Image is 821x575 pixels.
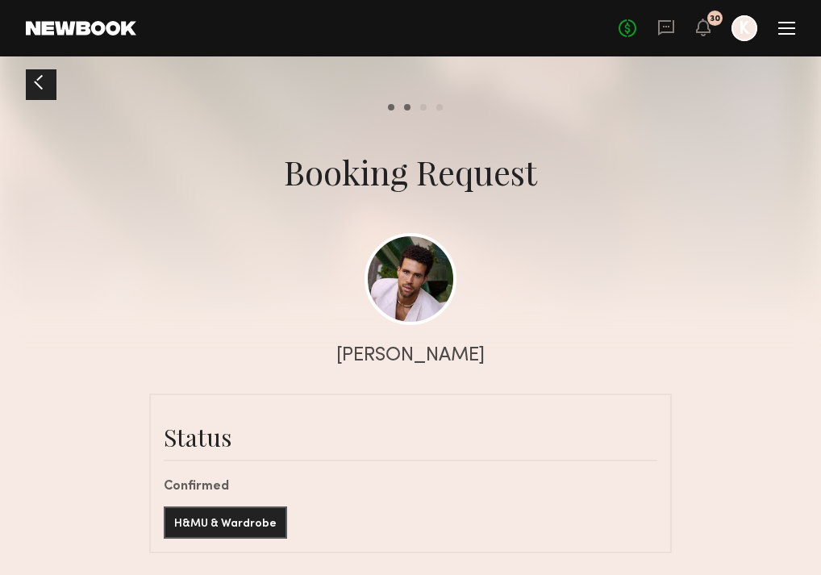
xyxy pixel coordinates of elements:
div: Confirmed [164,481,657,494]
div: 30 [710,15,720,23]
button: H&MU & Wardrobe [164,506,287,539]
div: [PERSON_NAME] [336,347,485,365]
a: K [731,15,757,41]
div: Booking Request [284,149,537,194]
div: Status [164,421,657,453]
